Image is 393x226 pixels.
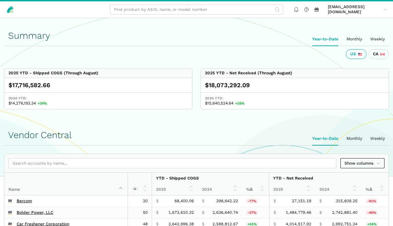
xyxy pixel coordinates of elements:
[8,71,98,76] div: 2025 YTD - Shipped COGS (Through August)
[216,199,238,204] span: 298,642.22
[380,52,385,56] img: 243-canada-6dcbff6b5ddfbc3d576af9e026b5d206327223395eaa30c1e22b34077c083801.svg
[342,132,366,145] ui-tab: Monthly
[273,176,313,181] strong: YTD - Net Received
[17,199,32,204] a: Bercom
[326,3,389,16] a: [EMAIL_ADDRESS][DOMAIN_NAME]
[212,210,238,215] span: 2,636,640.74
[205,96,385,101] span: 2024 YTD:
[328,4,382,15] span: [EMAIL_ADDRESS][DOMAIN_NAME]
[319,210,322,215] span: $
[274,199,276,204] span: $
[366,210,378,215] span: -46%
[4,173,128,195] th: Name : activate to sort column descending
[373,52,378,57] span: CA
[198,184,242,195] th: 2024: activate to sort column ascending
[110,4,283,15] input: Find product by ASIN, name, or model number
[17,210,53,215] a: Bolder Power, LLC
[242,195,269,207] td: -77.10%
[156,199,158,204] span: $
[8,101,188,106] span: $14,276,193.34
[292,199,311,204] span: 27,151.19
[36,101,49,106] span: +24%
[366,33,389,46] ui-tab: Weekly
[128,207,152,219] td: 50
[8,31,385,41] h1: Summary
[8,158,336,168] input: Search accounts by name...
[350,52,356,57] span: US
[361,195,389,207] td: -91.40%
[8,96,188,101] span: 2024 YTD:
[246,199,258,204] span: -77%
[286,210,311,215] span: 1,484,779.46
[205,101,385,106] span: $15,640,524.64
[358,52,362,56] img: 226-united-states-3a775d967d35a21fe9d819e24afa6dfbf763e8f1ec2e2b5a04af89618ae55acb.svg
[202,199,204,204] span: $
[344,160,380,166] span: Show columns
[366,199,378,204] span: -91%
[332,210,357,215] span: 2,742,881.40
[319,199,322,204] span: $
[366,132,389,145] ui-tab: Weekly
[308,132,342,145] ui-tab: Year-to-Date
[361,184,389,195] th: %Δ: activate to sort column ascending
[8,81,188,89] div: $17,716,582.66
[205,81,385,89] div: $18,073,292.09
[168,210,194,215] span: 1,673,610.32
[128,173,152,195] th: : activate to sort column ascending
[342,33,366,46] ui-tab: Monthly
[202,210,204,215] span: $
[242,184,269,195] th: %Δ: activate to sort column ascending
[128,195,152,207] td: 20
[361,207,389,219] td: -45.87%
[242,207,269,219] td: -36.52%
[308,33,342,46] ui-tab: Year-to-Date
[156,176,199,181] strong: YTD - Shipped COGS
[205,71,292,76] div: 2025 YTD - Net Received (Through August)
[274,210,276,215] span: $
[336,199,357,204] span: 315,609.25
[246,210,258,215] span: -37%
[152,184,198,195] th: 2025: activate to sort column ascending
[174,199,194,204] span: 68,400.06
[340,158,385,168] a: Show columns
[233,101,246,106] span: +16%
[156,210,158,215] span: $
[8,130,385,140] h1: Vendor Central
[315,184,361,195] th: 2024: activate to sort column ascending
[269,184,315,195] th: 2025: activate to sort column ascending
